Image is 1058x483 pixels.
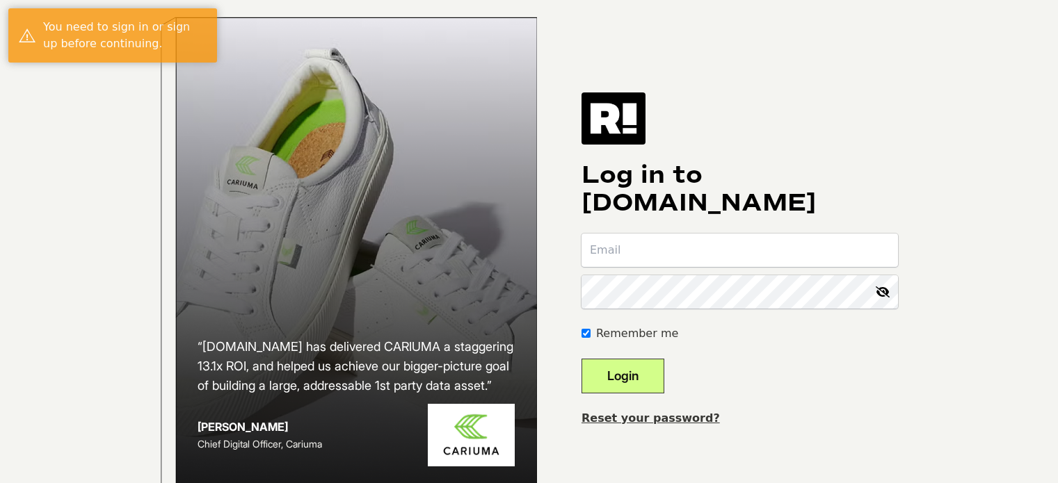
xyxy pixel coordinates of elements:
[198,420,288,434] strong: [PERSON_NAME]
[582,92,646,144] img: Retention.com
[596,325,678,342] label: Remember me
[582,234,898,267] input: Email
[198,438,322,450] span: Chief Digital Officer, Cariuma
[582,411,720,425] a: Reset your password?
[428,404,515,467] img: Cariuma
[582,161,898,217] h1: Log in to [DOMAIN_NAME]
[198,337,515,395] h2: “[DOMAIN_NAME] has delivered CARIUMA a staggering 13.1x ROI, and helped us achieve our bigger-pic...
[582,359,664,393] button: Login
[43,19,207,52] div: You need to sign in or sign up before continuing.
